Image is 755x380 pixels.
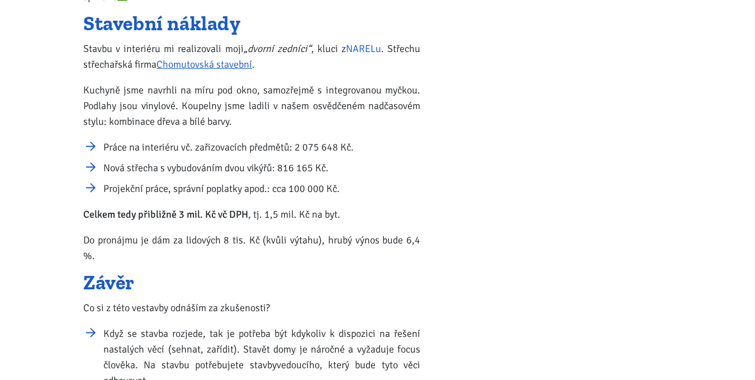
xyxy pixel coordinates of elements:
a: NARELu [346,43,381,55]
h2: Závěr [83,274,420,292]
p: Do pronájmu je dám za lidových 8 tis. Kč (kvůli výtahu), hrubý výnos bude 6,4 %. [83,232,420,264]
li: Práce na interiéru vč. zařizovacích předmětů: 2 075 648 Kč. [103,139,420,155]
h2: Stavební náklady [83,15,420,32]
strong: Celkem tedy přibližně 3 mil. Kč vč DPH [83,208,248,221]
p: , tj. 1,5 mil. Kč na byt. [83,207,420,222]
li: Nová střecha s vybudováním dvou vikýřů: 816 165 Kč. [103,160,420,176]
a: Chomutovská stavební [156,58,252,71]
em: „dvorní zedníci“ [244,43,311,55]
p: Kuchyně jsme navrhli na míru pod okno, samozřejmě s integrovanou myčkou. Podlahy jsou vinylové. K... [83,82,420,129]
li: Projekční práce, správní poplatky apod.: cca 100 000 Kč. [103,181,420,196]
p: Stavbu v interiéru mi realizovali moji , kluci z . Střechu střechařská firma . [83,41,420,72]
p: Co si z této vestavby odnáším za zkušenosti? [83,300,420,316]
